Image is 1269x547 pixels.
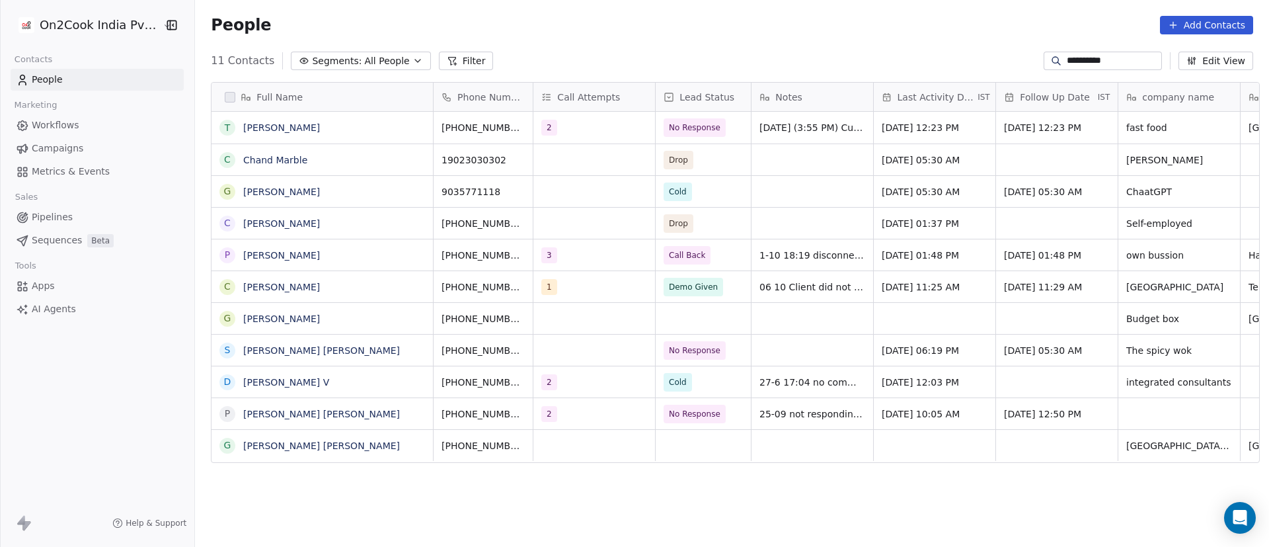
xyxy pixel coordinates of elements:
[882,280,987,294] span: [DATE] 11:25 AM
[1126,121,1232,134] span: fast food
[211,53,274,69] span: 11 Contacts
[211,15,271,35] span: People
[656,83,751,111] div: Lead Status
[442,407,525,421] span: [PHONE_NUMBER]
[9,256,42,276] span: Tools
[11,206,184,228] a: Pipelines
[1178,52,1253,70] button: Edit View
[669,407,720,421] span: No Response
[442,344,525,357] span: [PHONE_NUMBER]
[1004,185,1110,198] span: [DATE] 05:30 AM
[11,275,184,297] a: Apps
[1126,312,1232,325] span: Budget box
[243,409,400,419] a: [PERSON_NAME] [PERSON_NAME]
[16,14,154,36] button: On2Cook India Pvt. Ltd.
[442,439,525,452] span: [PHONE_NUMBER]
[32,233,82,247] span: Sequences
[1118,83,1240,111] div: company name
[11,230,184,251] a: SequencesBeta
[1160,16,1253,34] button: Add Contacts
[1126,344,1232,357] span: The spicy wok
[541,120,557,136] span: 2
[1126,376,1232,389] span: integrated consultants
[224,153,231,167] div: C
[442,280,525,294] span: [PHONE_NUMBER]
[243,218,320,229] a: [PERSON_NAME]
[751,83,873,111] div: Notes
[457,91,525,104] span: Phone Number
[243,187,320,197] a: [PERSON_NAME]
[112,518,186,528] a: Help & Support
[874,83,995,111] div: Last Activity DateIST
[882,153,987,167] span: [DATE] 05:30 AM
[1126,439,1232,452] span: [GEOGRAPHIC_DATA], [GEOGRAPHIC_DATA]
[243,250,320,261] a: [PERSON_NAME]
[669,376,687,389] span: Cold
[1020,91,1089,104] span: Follow Up Date
[32,210,73,224] span: Pipelines
[1004,280,1110,294] span: [DATE] 11:29 AM
[442,121,525,134] span: [PHONE_NUMBER]
[442,185,525,198] span: 9035771118
[243,155,307,165] a: Chand Marble
[996,83,1118,111] div: Follow Up DateIST
[32,118,79,132] span: Workflows
[1098,92,1110,103] span: IST
[759,280,865,294] span: 06 10 Client did not answer call 01 10 chef number shared with Chef [PERSON_NAME] in [GEOGRAPHIC_...
[882,121,987,134] span: [DATE] 12:23 PM
[1004,407,1110,421] span: [DATE] 12:50 PM
[1126,249,1232,262] span: own bussion
[243,314,320,324] a: [PERSON_NAME]
[882,249,987,262] span: [DATE] 01:48 PM
[1142,91,1214,104] span: company name
[364,54,409,68] span: All People
[224,439,231,452] div: G
[32,302,76,316] span: AI Agents
[759,121,865,134] span: [DATE] (3:55 PM) Customer did not answered call, WhatsApp details shared. [DATE] (12:22 PM) Custo...
[32,279,55,293] span: Apps
[679,91,734,104] span: Lead Status
[882,344,987,357] span: [DATE] 06:19 PM
[243,377,329,388] a: [PERSON_NAME] V
[541,279,557,295] span: 1
[442,249,525,262] span: [PHONE_NUMBER]
[9,187,44,207] span: Sales
[224,185,231,198] div: G
[557,91,620,104] span: Call Attempts
[224,280,231,294] div: C
[243,345,400,356] a: [PERSON_NAME] [PERSON_NAME]
[32,73,63,87] span: People
[434,83,533,111] div: Phone Number
[1004,249,1110,262] span: [DATE] 01:48 PM
[243,122,320,133] a: [PERSON_NAME]
[225,248,230,262] div: p
[11,69,184,91] a: People
[442,153,525,167] span: 19023030302
[11,114,184,136] a: Workflows
[11,298,184,320] a: AI Agents
[224,216,231,230] div: C
[225,121,231,135] div: T
[1004,121,1110,134] span: [DATE] 12:23 PM
[533,83,655,111] div: Call Attempts
[439,52,494,70] button: Filter
[1126,280,1232,294] span: [GEOGRAPHIC_DATA]
[759,376,865,389] span: 27-6 17:04 no commercial kicthen 27-5 12:03 asked to share details on wa
[224,312,231,325] div: G
[40,17,159,34] span: On2Cook India Pvt. Ltd.
[32,142,83,155] span: Campaigns
[225,343,231,357] div: S
[1224,502,1256,534] div: Open Intercom Messenger
[1126,217,1232,230] span: Self-employed
[224,375,231,389] div: D
[978,92,990,103] span: IST
[1004,344,1110,357] span: [DATE] 05:30 AM
[211,83,433,111] div: Full Name
[9,50,58,69] span: Contacts
[256,91,303,104] span: Full Name
[1126,185,1232,198] span: ChaatGPT
[669,217,688,230] span: Drop
[11,161,184,183] a: Metrics & Events
[312,54,362,68] span: Segments:
[759,407,865,421] span: 25-09 not responding 24-07 (03:07) Customer didn't Pick-up The call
